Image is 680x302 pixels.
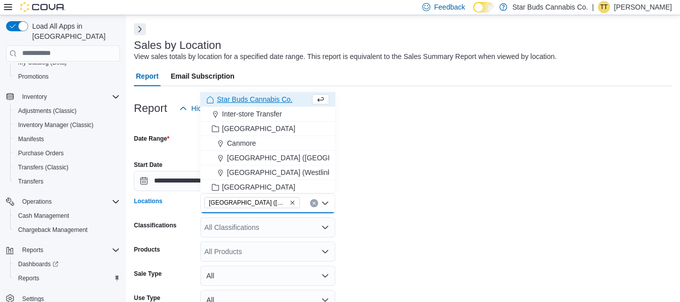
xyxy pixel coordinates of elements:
[10,104,124,118] button: Adjustments (Classic)
[14,119,98,131] a: Inventory Manager (Classic)
[18,149,64,157] span: Purchase Orders
[321,199,329,207] button: Close list of options
[20,2,65,12] img: Cova
[200,122,335,136] button: [GEOGRAPHIC_DATA]
[18,274,39,282] span: Reports
[18,91,120,103] span: Inventory
[18,196,56,208] button: Operations
[321,248,329,256] button: Open list of options
[289,200,295,206] button: Remove Winnipeg (Birchwood) from selection in this group
[134,161,163,169] label: Start Date
[200,180,335,195] button: [GEOGRAPHIC_DATA]
[227,167,334,177] span: [GEOGRAPHIC_DATA] (Westlink)
[217,94,292,104] span: Star Buds Cannabis Co.
[14,161,120,173] span: Transfers (Classic)
[200,266,335,286] button: All
[18,163,68,171] span: Transfers (Classic)
[200,151,335,165] button: [GEOGRAPHIC_DATA] ([GEOGRAPHIC_DATA])
[18,177,43,186] span: Transfers
[310,199,318,207] button: Clear input
[10,160,124,174] button: Transfers (Classic)
[134,246,160,254] label: Products
[2,195,124,209] button: Operations
[200,136,335,151] button: Canmore
[209,198,287,208] span: [GEOGRAPHIC_DATA] ([GEOGRAPHIC_DATA])
[10,118,124,132] button: Inventory Manager (Classic)
[10,132,124,146] button: Manifests
[22,93,47,101] span: Inventory
[14,133,120,145] span: Manifests
[14,105,120,117] span: Adjustments (Classic)
[227,153,381,163] span: [GEOGRAPHIC_DATA] ([GEOGRAPHIC_DATA])
[10,209,124,223] button: Cash Management
[227,138,256,148] span: Canmore
[134,221,177,229] label: Classifications
[18,91,51,103] button: Inventory
[14,210,120,222] span: Cash Management
[14,119,120,131] span: Inventory Manager (Classic)
[134,135,170,143] label: Date Range
[10,257,124,271] a: Dashboards
[598,1,610,13] div: Tannis Talarico
[473,2,494,13] input: Dark Mode
[10,174,124,189] button: Transfers
[14,175,120,188] span: Transfers
[134,39,221,51] h3: Sales by Location
[600,1,608,13] span: TT
[10,146,124,160] button: Purchase Orders
[200,92,335,107] button: Star Buds Cannabis Co.
[2,90,124,104] button: Inventory
[14,258,62,270] a: Dashboards
[18,260,58,268] span: Dashboards
[134,23,146,35] button: Next
[222,182,295,192] span: [GEOGRAPHIC_DATA]
[134,102,167,114] h3: Report
[14,175,47,188] a: Transfers
[10,223,124,237] button: Chargeback Management
[18,212,69,220] span: Cash Management
[191,103,244,113] span: Hide Parameters
[200,165,335,180] button: [GEOGRAPHIC_DATA] (Westlink)
[614,1,672,13] p: [PERSON_NAME]
[14,71,120,83] span: Promotions
[14,105,81,117] a: Adjustments (Classic)
[171,66,235,86] span: Email Subscription
[222,109,282,119] span: Inter-store Transfer
[10,271,124,285] button: Reports
[592,1,594,13] p: |
[18,244,47,256] button: Reports
[175,98,248,118] button: Hide Parameters
[14,71,53,83] a: Promotions
[14,210,73,222] a: Cash Management
[18,107,77,115] span: Adjustments (Classic)
[134,294,160,302] label: Use Type
[18,73,49,81] span: Promotions
[22,246,43,254] span: Reports
[18,121,94,129] span: Inventory Manager (Classic)
[2,243,124,257] button: Reports
[134,51,557,62] div: View sales totals by location for a specified date range. This report is equivalent to the Sales ...
[14,224,92,236] a: Chargeback Management
[14,161,72,173] a: Transfers (Classic)
[28,21,120,41] span: Load All Apps in [GEOGRAPHIC_DATA]
[204,197,300,208] span: Winnipeg (Birchwood)
[18,196,120,208] span: Operations
[14,147,68,159] a: Purchase Orders
[10,70,124,84] button: Promotions
[18,135,44,143] span: Manifests
[512,1,588,13] p: Star Buds Cannabis Co.
[18,244,120,256] span: Reports
[14,133,48,145] a: Manifests
[222,124,295,134] span: [GEOGRAPHIC_DATA]
[434,2,465,12] span: Feedback
[200,107,335,122] button: Inter-store Transfer
[134,197,163,205] label: Locations
[18,226,88,234] span: Chargeback Management
[22,198,52,206] span: Operations
[134,171,231,191] input: Press the down key to open a popover containing a calendar.
[14,258,120,270] span: Dashboards
[14,272,120,284] span: Reports
[14,272,43,284] a: Reports
[14,224,120,236] span: Chargeback Management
